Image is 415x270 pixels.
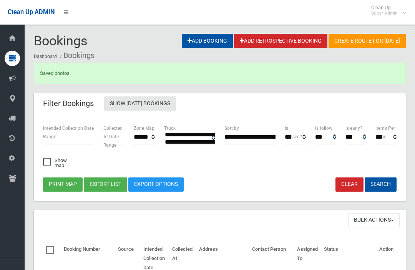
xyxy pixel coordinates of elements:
div: Saved photos. [34,63,406,84]
button: Search [365,177,397,192]
header: Filter Bookings [34,96,103,111]
span: Bookings [34,33,88,48]
li: Bookings [58,48,95,63]
button: Print map [43,177,83,192]
button: Bulk Actions [348,213,400,227]
label: Truck [164,124,176,133]
a: Show [DATE] Bookings [104,96,176,111]
span: Clean Up [367,5,405,16]
span: Show map [43,158,67,168]
a: Add Booking [182,34,233,48]
span: Clean Up ADMIN [8,8,55,16]
a: Export Options [128,177,184,192]
button: Export list [84,177,127,192]
a: Clear [335,177,364,192]
a: Create route for [DATE] [329,34,406,48]
a: Dashboard [34,54,57,59]
small: Super Admin [371,10,398,16]
a: Add Retrospective Booking [234,34,327,48]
